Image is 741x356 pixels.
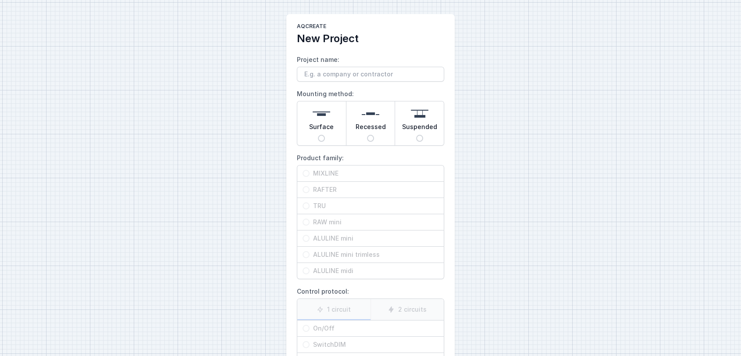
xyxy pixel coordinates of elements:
[411,105,428,122] img: suspended.svg
[318,135,325,142] input: Surface
[402,122,437,135] span: Suspended
[297,32,444,46] h2: New Project
[313,105,330,122] img: surface.svg
[297,87,444,146] label: Mounting method:
[356,122,386,135] span: Recessed
[416,135,423,142] input: Suspended
[297,53,444,82] label: Project name:
[309,122,334,135] span: Surface
[297,151,444,279] label: Product family:
[297,23,444,32] h1: AQcreate
[367,135,374,142] input: Recessed
[297,67,444,82] input: Project name:
[362,105,379,122] img: recessed.svg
